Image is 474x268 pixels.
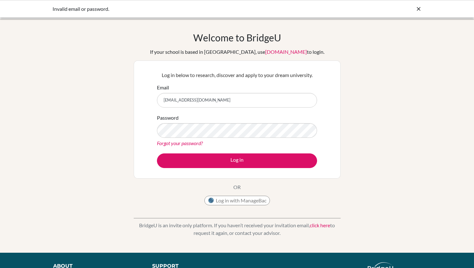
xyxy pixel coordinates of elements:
label: Password [157,114,179,122]
p: Log in below to research, discover and apply to your dream university. [157,71,317,79]
button: Log in [157,153,317,168]
p: BridgeU is an invite only platform. If you haven’t received your invitation email, to request it ... [134,222,341,237]
p: OR [233,183,241,191]
h1: Welcome to BridgeU [193,32,281,43]
a: click here [310,222,330,228]
button: Log in with ManageBac [204,196,270,205]
a: [DOMAIN_NAME] [265,49,307,55]
div: Invalid email or password. [53,5,326,13]
label: Email [157,84,169,91]
a: Forgot your password? [157,140,203,146]
div: If your school is based in [GEOGRAPHIC_DATA], use to login. [150,48,324,56]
